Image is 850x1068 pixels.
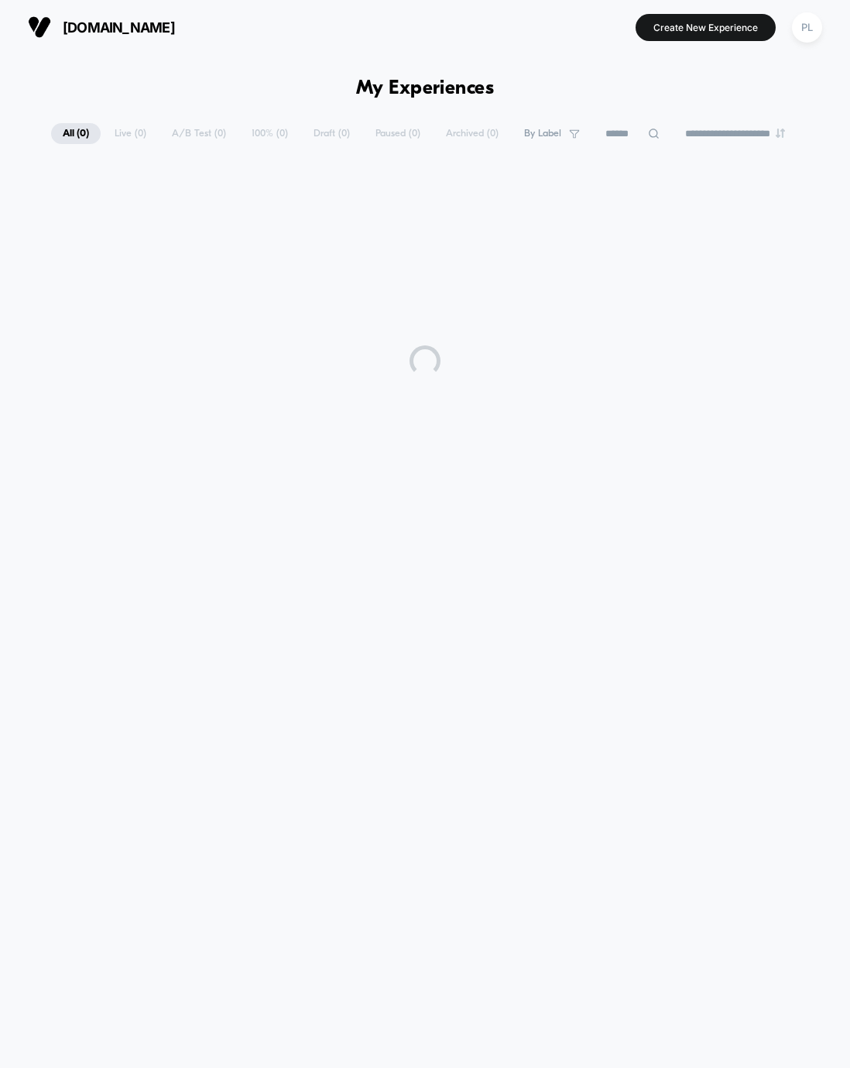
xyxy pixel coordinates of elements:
button: Create New Experience [636,14,776,41]
button: PL [787,12,827,43]
img: Visually logo [28,15,51,39]
button: [DOMAIN_NAME] [23,15,180,39]
span: All ( 0 ) [51,123,101,144]
span: By Label [524,128,561,139]
div: PL [792,12,822,43]
h1: My Experiences [356,77,495,100]
img: end [776,129,785,138]
span: [DOMAIN_NAME] [63,19,175,36]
